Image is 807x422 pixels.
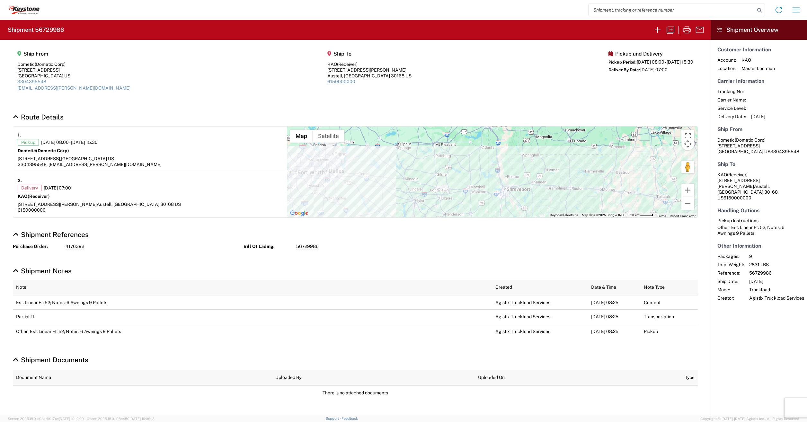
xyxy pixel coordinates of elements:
[770,149,799,154] span: 3304395548
[717,278,744,284] span: Ship Date:
[682,370,698,385] th: Type
[588,295,641,310] td: [DATE] 08:25
[28,194,50,199] span: (Receiver)
[288,209,310,217] img: Google
[582,213,626,217] span: Map data ©2025 Google, INEGI
[326,417,342,420] a: Support
[640,67,668,72] span: [DATE] 07:00
[717,114,746,119] span: Delivery Date:
[18,131,21,139] strong: 1.
[608,67,640,72] span: Deliver By Date:
[272,370,475,385] th: Uploaded By
[637,59,693,65] span: [DATE] 08:00 - [DATE] 15:30
[13,280,492,295] th: Note
[641,310,698,324] td: Transportation
[13,385,698,400] td: There is no attached documents
[244,243,292,250] strong: Bill Of Lading:
[341,417,358,420] a: Feedback
[290,130,313,143] button: Show street map
[749,278,804,284] span: [DATE]
[749,253,804,259] span: 9
[717,262,744,268] span: Total Weight:
[327,61,412,67] div: KAO
[44,185,71,191] span: [DATE] 07:00
[717,161,800,167] h5: Ship To
[717,143,760,148] span: [STREET_ADDRESS]
[492,324,588,338] td: Agistix Truckload Services
[18,156,61,161] span: [STREET_ADDRESS],
[741,66,775,71] span: Master Location
[681,184,694,197] button: Zoom in
[717,287,744,293] span: Mode:
[41,139,98,145] span: [DATE] 08:00 - [DATE] 15:30
[723,195,751,200] span: 6150000000
[717,218,800,224] h6: Pickup Instructions
[18,139,39,145] span: Pickup
[35,62,66,67] span: (Dometic Corp)
[59,417,84,421] span: [DATE] 10:10:00
[337,62,358,67] span: (Receiver)
[550,213,578,217] button: Keyboard shortcuts
[717,172,760,189] span: KAO [STREET_ADDRESS][PERSON_NAME]
[628,213,655,217] button: Map Scale: 20 km per 39 pixels
[327,51,412,57] h5: Ship To
[588,324,641,338] td: [DATE] 08:25
[18,177,22,185] strong: 2.
[641,324,698,338] td: Pickup
[18,185,41,191] span: Delivery
[17,79,46,84] a: 3304395548
[13,310,492,324] td: Partial TL
[717,224,800,236] div: Other - Est. Linear Ft: 52; Notes: 6 Awnings 9 Pallets
[61,156,114,161] span: [GEOGRAPHIC_DATA] US
[588,280,641,295] th: Date & Time
[735,137,766,143] span: (Dometic Corp)
[717,57,736,63] span: Account:
[18,202,97,207] span: [STREET_ADDRESS][PERSON_NAME]
[717,89,746,94] span: Tracking No:
[681,137,694,150] button: Map camera controls
[296,243,319,250] span: 56729986
[749,287,804,293] span: Truckload
[13,267,72,275] a: Hide Details
[66,243,84,250] span: 4176392
[17,73,130,79] div: [GEOGRAPHIC_DATA] US
[129,417,155,421] span: [DATE] 10:06:13
[327,67,412,73] div: [STREET_ADDRESS][PERSON_NAME]
[13,231,89,239] a: Hide Details
[327,79,355,84] a: 6150000000
[13,295,492,310] td: Est. Linear Ft: 52; Notes: 6 Awnings 9 Pallets
[749,295,804,301] span: Agistix Truckload Services
[8,417,84,421] span: Server: 2025.18.0-a0edd1917ac
[717,78,800,84] h5: Carrier Information
[717,295,744,301] span: Creator:
[36,148,69,153] span: (Dometic Corp)
[717,137,735,143] span: Dometic
[475,370,682,385] th: Uploaded On
[717,47,800,53] h5: Customer Information
[717,253,744,259] span: Packages:
[681,197,694,210] button: Zoom out
[711,20,807,40] header: Shipment Overview
[288,209,310,217] a: Open this area in Google Maps (opens a new window)
[87,417,155,421] span: Client: 2025.18.0-198a450
[717,105,746,111] span: Service Level:
[17,85,130,91] a: [EMAIL_ADDRESS][PERSON_NAME][DOMAIN_NAME]
[608,60,637,65] span: Pickup Period:
[630,213,639,217] span: 20 km
[657,214,666,218] a: Terms
[717,270,744,276] span: Reference:
[17,51,130,57] h5: Ship From
[492,280,588,295] th: Created
[18,162,282,167] div: 3304395548, [EMAIL_ADDRESS][PERSON_NAME][DOMAIN_NAME]
[751,114,765,119] span: [DATE]
[717,137,800,154] address: [GEOGRAPHIC_DATA] US
[588,310,641,324] td: [DATE] 08:25
[608,51,693,57] h5: Pickup and Delivery
[717,97,746,103] span: Carrier Name:
[681,130,694,143] button: Toggle fullscreen view
[717,126,800,132] h5: Ship From
[18,207,282,213] div: 6150000000
[681,161,694,173] button: Drag Pegman onto the map to open Street View
[670,214,696,218] a: Report a map error
[13,356,88,364] a: Hide Details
